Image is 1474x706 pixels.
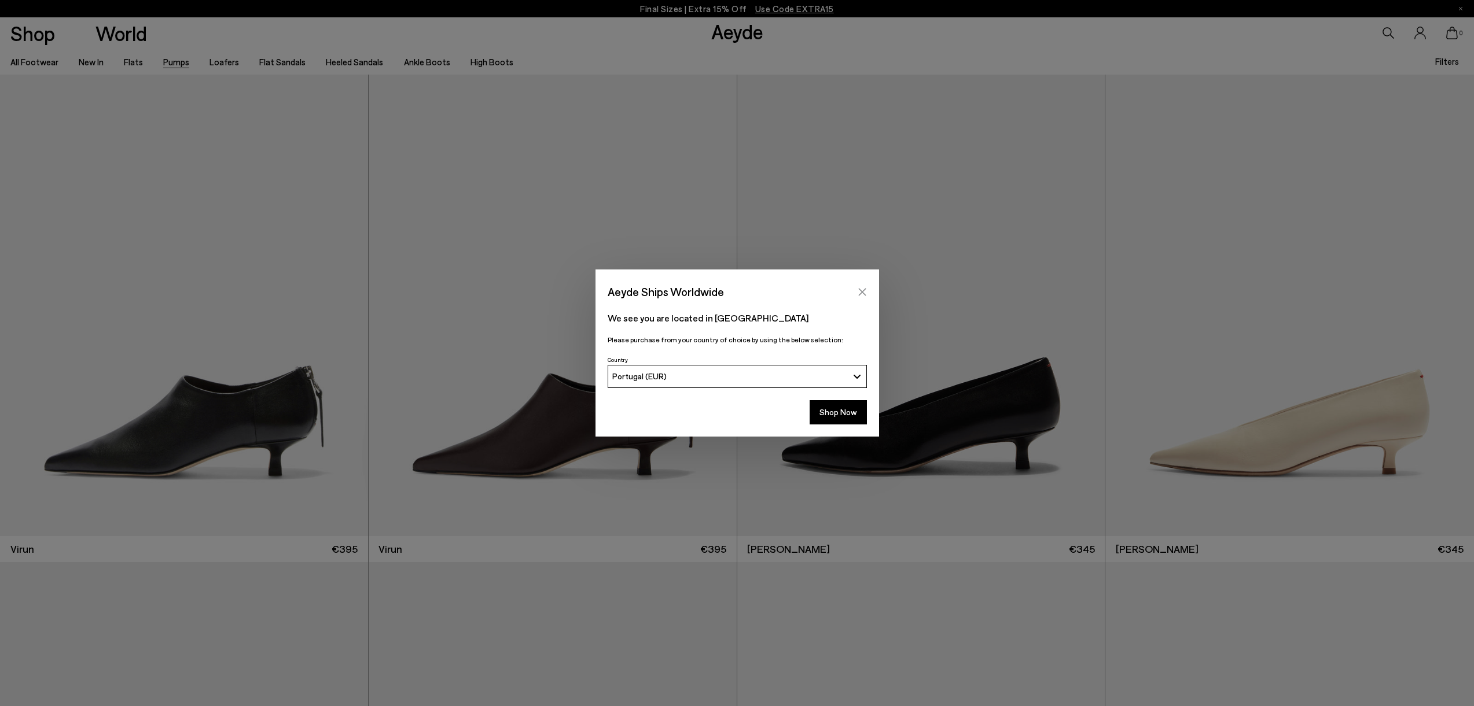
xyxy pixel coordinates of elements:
p: We see you are located in [GEOGRAPHIC_DATA] [608,311,867,325]
button: Close [854,283,871,301]
p: Please purchase from your country of choice by using the below selection: [608,334,867,345]
button: Shop Now [810,400,867,424]
span: Portugal (EUR) [612,371,667,381]
span: Country [608,356,628,363]
span: Aeyde Ships Worldwide [608,282,724,302]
